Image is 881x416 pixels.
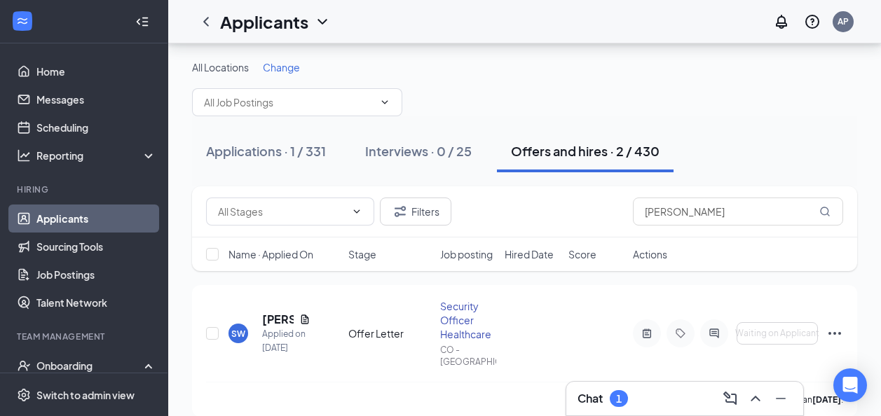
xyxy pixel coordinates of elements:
svg: Notifications [773,13,790,30]
div: Applied on [DATE] [262,327,310,355]
div: Team Management [17,331,153,342]
svg: MagnifyingGlass [819,206,831,217]
div: Offers and hires · 2 / 430 [511,142,660,160]
span: Job posting [440,247,493,261]
svg: Settings [17,388,31,402]
a: Applicants [36,204,156,233]
span: Change [263,61,300,74]
h3: Chat [578,391,603,406]
svg: ActiveNote [638,328,655,339]
div: CO - [GEOGRAPHIC_DATA] [440,344,496,368]
span: Name · Applied On [228,247,313,261]
div: Onboarding [36,359,144,373]
div: Offer Letter [348,326,432,340]
svg: Minimize [772,390,789,407]
svg: Tag [672,328,689,339]
div: 1 [616,393,622,405]
svg: ChevronDown [379,97,390,108]
span: Actions [633,247,667,261]
span: Waiting on Applicant [735,328,819,338]
button: Minimize [770,387,792,410]
h5: [PERSON_NAME] [262,312,294,327]
a: Scheduling [36,113,156,141]
svg: ChevronLeft [198,13,214,30]
div: AP [838,15,849,27]
div: Open Intercom Messenger [833,368,867,402]
svg: Analysis [17,148,31,162]
svg: Document [299,314,310,325]
svg: QuestionInfo [804,13,821,30]
span: Score [568,247,596,261]
svg: ChevronUp [747,390,764,407]
b: [DATE] [812,394,841,405]
span: Hired Date [505,247,554,261]
a: Job Postings [36,261,156,289]
input: Search in offers and hires [633,197,843,226]
button: Waiting on Applicant [737,322,818,345]
a: Talent Network [36,289,156,317]
svg: Collapse [135,15,149,29]
svg: ActiveChat [706,328,723,339]
div: Security Officer Healthcare [440,299,496,341]
svg: Filter [392,203,409,220]
h1: Applicants [220,10,308,34]
svg: ComposeMessage [722,390,739,407]
input: All Stages [218,204,346,219]
span: All Locations [192,61,249,74]
div: SW [231,328,245,340]
div: Interviews · 0 / 25 [365,142,472,160]
span: Stage [348,247,376,261]
svg: Ellipses [826,325,843,342]
svg: ChevronDown [314,13,331,30]
svg: WorkstreamLogo [15,14,29,28]
input: All Job Postings [204,95,374,110]
div: Hiring [17,183,153,195]
div: Reporting [36,148,157,162]
svg: ChevronDown [351,206,362,217]
button: ComposeMessage [719,387,742,410]
div: Switch to admin view [36,388,135,402]
svg: UserCheck [17,359,31,373]
a: Home [36,57,156,85]
a: Sourcing Tools [36,233,156,261]
button: ChevronUp [744,387,767,410]
a: Messages [36,85,156,113]
button: Filter Filters [380,197,451,226]
div: Applications · 1 / 331 [206,142,326,160]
